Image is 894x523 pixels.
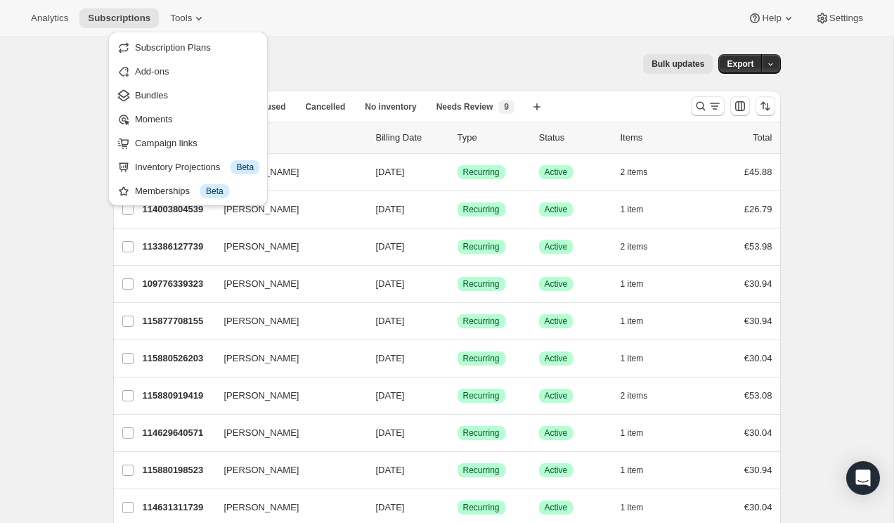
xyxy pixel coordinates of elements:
span: Settings [829,13,863,24]
span: Active [545,241,568,252]
span: 9 [504,101,509,112]
p: 109776339323 [143,277,213,291]
button: [PERSON_NAME] [216,496,356,519]
button: [PERSON_NAME] [216,385,356,407]
div: 115880526203[PERSON_NAME][DATE]SuccessRecurringSuccessActive1 item€30.04 [143,349,772,368]
span: €30.04 [744,353,772,363]
div: 114003804539[PERSON_NAME][DATE]SuccessRecurringSuccessActive1 item£26.79 [143,200,772,219]
button: Create new view [526,97,548,117]
span: [DATE] [376,241,405,252]
span: €30.04 [744,502,772,512]
span: [PERSON_NAME] [224,501,299,515]
span: Bulk updates [652,58,704,70]
div: 16548364612[PERSON_NAME][DATE]SuccessRecurringSuccessActive2 items£45.88 [143,162,772,182]
p: 113386127739 [143,240,213,254]
p: 115880526203 [143,351,213,366]
div: Open Intercom Messenger [846,461,880,495]
div: Memberships [135,184,259,198]
span: [PERSON_NAME] [224,351,299,366]
span: [DATE] [376,390,405,401]
span: Active [545,465,568,476]
span: Beta [236,162,254,173]
div: 114631311739[PERSON_NAME][DATE]SuccessRecurringSuccessActive1 item€30.04 [143,498,772,517]
span: 1 item [621,465,644,476]
span: [DATE] [376,167,405,177]
span: Recurring [463,502,500,513]
button: [PERSON_NAME] [216,235,356,258]
p: Billing Date [376,131,446,145]
span: Needs Review [436,101,493,112]
button: Campaign links [112,131,264,154]
span: Recurring [463,241,500,252]
span: 2 items [621,390,648,401]
div: 114629640571[PERSON_NAME][DATE]SuccessRecurringSuccessActive1 item€30.04 [143,423,772,443]
span: Export [727,58,753,70]
div: Inventory Projections [135,160,259,174]
button: 1 item [621,349,659,368]
button: Bulk updates [643,54,713,74]
span: Add-ons [135,66,169,77]
span: [DATE] [376,465,405,475]
span: Active [545,278,568,290]
button: [PERSON_NAME] [216,422,356,444]
span: 1 item [621,353,644,364]
button: 2 items [621,386,663,406]
div: 113386127739[PERSON_NAME][DATE]SuccessRecurringSuccessActive2 items€53.98 [143,237,772,257]
div: IDCustomerBilling DateTypeStatusItemsTotal [143,131,772,145]
span: €53.08 [744,390,772,401]
span: 2 items [621,241,648,252]
button: 1 item [621,498,659,517]
span: 1 item [621,204,644,215]
p: 114631311739 [143,501,213,515]
span: Recurring [463,167,500,178]
span: Recurring [463,204,500,215]
span: €30.94 [744,465,772,475]
span: Help [762,13,781,24]
button: Sort the results [756,96,775,116]
button: Inventory Projections [112,155,264,178]
button: [PERSON_NAME] [216,273,356,295]
span: Active [545,427,568,439]
button: 1 item [621,460,659,480]
div: 115880198523[PERSON_NAME][DATE]SuccessRecurringSuccessActive1 item€30.94 [143,460,772,480]
button: Bundles [112,84,264,106]
span: Campaign links [135,138,197,148]
p: 115880919419 [143,389,213,403]
span: Recurring [463,353,500,364]
span: Moments [135,114,172,124]
button: Search and filter results [691,96,725,116]
span: €30.94 [744,316,772,326]
span: [PERSON_NAME] [224,240,299,254]
button: Export [718,54,762,74]
span: Analytics [31,13,68,24]
button: 2 items [621,237,663,257]
button: [PERSON_NAME] [216,198,356,221]
span: No inventory [365,101,416,112]
span: Active [545,502,568,513]
button: [PERSON_NAME] [216,459,356,482]
div: Items [621,131,691,145]
span: £45.88 [744,167,772,177]
button: Tools [162,8,214,28]
button: 1 item [621,423,659,443]
span: Recurring [463,390,500,401]
p: Total [753,131,772,145]
button: [PERSON_NAME] [216,310,356,332]
span: Active [545,390,568,401]
button: Help [739,8,803,28]
span: Subscription Plans [135,42,211,53]
div: 115880919419[PERSON_NAME][DATE]SuccessRecurringSuccessActive2 items€53.08 [143,386,772,406]
div: Type [458,131,528,145]
button: Analytics [22,8,77,28]
span: €30.04 [744,427,772,438]
div: 109776339323[PERSON_NAME][DATE]SuccessRecurringSuccessActive1 item€30.94 [143,274,772,294]
button: Memberships [112,179,264,202]
button: Add-ons [112,60,264,82]
span: Cancelled [306,101,346,112]
span: Tools [170,13,192,24]
button: 1 item [621,311,659,331]
span: [PERSON_NAME] [224,426,299,440]
p: 114629640571 [143,426,213,440]
span: Recurring [463,278,500,290]
span: 2 items [621,167,648,178]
